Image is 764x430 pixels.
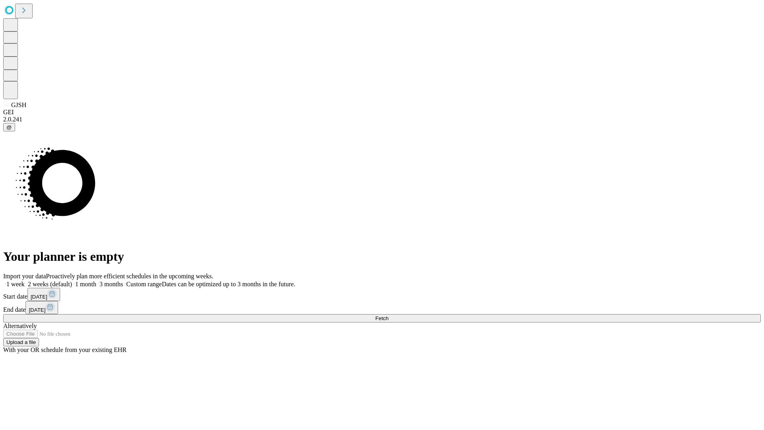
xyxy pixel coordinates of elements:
span: 1 month [75,281,96,287]
h1: Your planner is empty [3,249,761,264]
div: 2.0.241 [3,116,761,123]
span: Custom range [126,281,162,287]
div: GEI [3,109,761,116]
button: @ [3,123,15,131]
span: Import your data [3,273,46,279]
button: Fetch [3,314,761,322]
div: Start date [3,288,761,301]
span: Alternatively [3,322,37,329]
span: Dates can be optimized up to 3 months in the future. [162,281,295,287]
span: With your OR schedule from your existing EHR [3,346,127,353]
span: Proactively plan more efficient schedules in the upcoming weeks. [46,273,213,279]
button: Upload a file [3,338,39,346]
span: Fetch [375,315,388,321]
span: [DATE] [29,307,45,313]
span: 1 week [6,281,25,287]
span: 2 weeks (default) [28,281,72,287]
span: GJSH [11,102,26,108]
span: [DATE] [31,294,47,300]
div: End date [3,301,761,314]
span: 3 months [99,281,123,287]
button: [DATE] [25,301,58,314]
button: [DATE] [27,288,60,301]
span: @ [6,124,12,130]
